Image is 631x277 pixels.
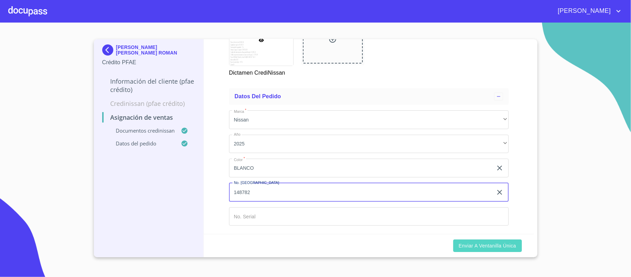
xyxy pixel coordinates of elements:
[102,140,181,147] p: Datos del pedido
[229,88,509,105] div: Datos del pedido
[553,6,614,17] span: [PERSON_NAME]
[116,44,195,56] p: [PERSON_NAME] [PERSON_NAME] ROMAN
[229,135,509,153] div: 2025
[102,44,116,56] img: Docupass spot blue
[453,240,522,252] button: Enviar a Ventanilla única
[102,99,195,108] p: Credinissan (PFAE crédito)
[102,44,195,58] div: [PERSON_NAME] [PERSON_NAME] ROMAN
[102,58,195,67] p: Crédito PFAE
[235,93,281,99] span: Datos del pedido
[102,77,195,94] p: Información del cliente (PFAE crédito)
[229,110,509,129] div: Nissan
[459,242,516,250] span: Enviar a Ventanilla única
[102,113,195,121] p: Asignación de Ventas
[553,6,623,17] button: account of current user
[229,66,293,77] p: Dictamen CrediNissan
[496,188,504,196] button: clear input
[102,127,181,134] p: Documentos CrediNissan
[496,164,504,172] button: clear input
